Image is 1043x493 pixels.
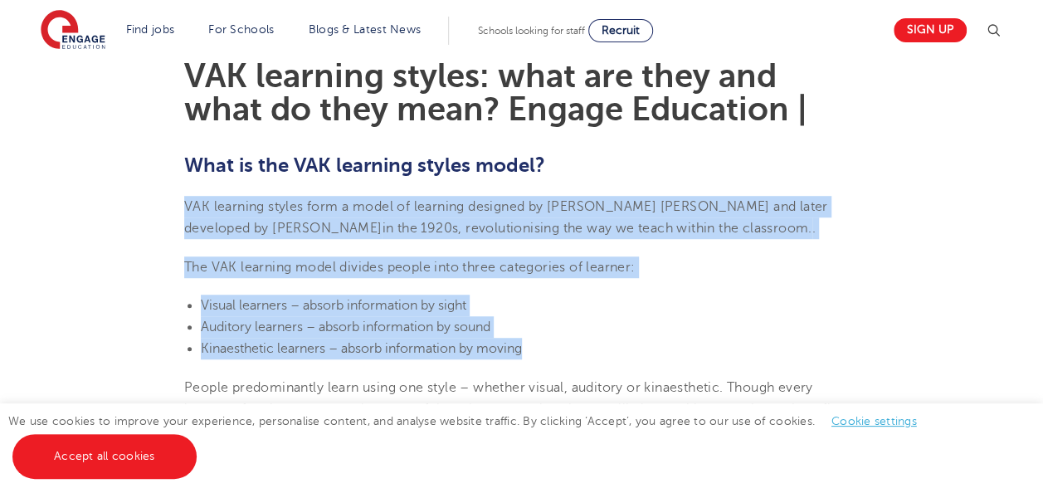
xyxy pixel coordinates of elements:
[184,380,835,439] span: People predominantly learn using one style – whether visual, auditory or kinaesthetic. Though eve...
[41,10,105,51] img: Engage Education
[208,23,274,36] a: For Schools
[126,23,175,36] a: Find jobs
[831,415,917,427] a: Cookie settings
[382,221,811,236] span: in the 1920s, revolutionising the way we teach within the classroom.
[309,23,422,36] a: Blogs & Latest News
[184,260,635,275] span: The VAK learning model divides people into three categories of learner:
[602,24,640,37] span: Recruit
[201,320,490,334] span: Auditory learners – absorb information by sound
[201,341,522,356] span: Kinaesthetic learners – absorb information by moving
[184,154,545,177] b: What is the VAK learning styles model?
[184,60,859,126] h1: VAK learning styles: what are they and what do they mean? Engage Education |
[12,434,197,479] a: Accept all cookies
[8,415,933,462] span: We use cookies to improve your experience, personalise content, and analyse website traffic. By c...
[478,25,585,37] span: Schools looking for staff
[894,18,967,42] a: Sign up
[201,298,466,313] span: Visual learners – absorb information by sight
[184,199,828,236] span: VAK learning styles form a model of learning designed by [PERSON_NAME] [PERSON_NAME] and later de...
[588,19,653,42] a: Recruit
